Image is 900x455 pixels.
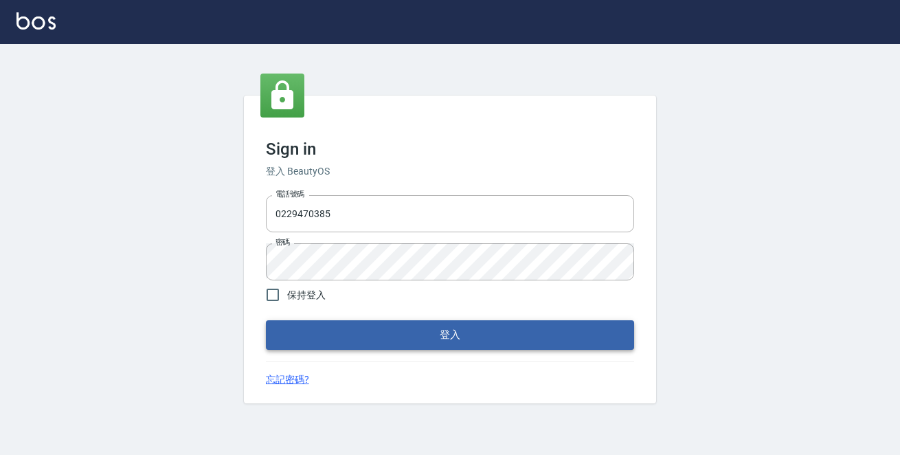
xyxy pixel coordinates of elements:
[16,12,56,30] img: Logo
[266,373,309,387] a: 忘記密碼?
[287,288,326,302] span: 保持登入
[275,189,304,199] label: 電話號碼
[266,140,634,159] h3: Sign in
[266,320,634,349] button: 登入
[266,164,634,179] h6: 登入 BeautyOS
[275,237,290,247] label: 密碼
